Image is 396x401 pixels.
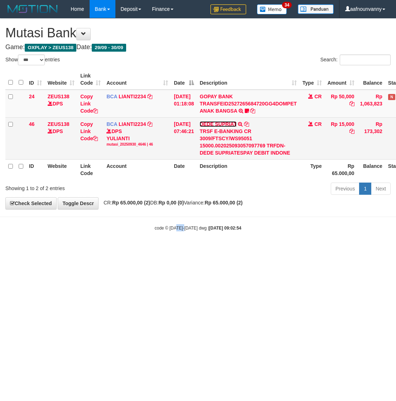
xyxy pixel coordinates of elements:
th: Website: activate to sort column ascending [45,69,77,90]
td: Rp 15,000 [325,117,357,159]
th: Date [171,159,197,180]
span: CR [314,94,321,99]
td: Rp 50,000 [325,90,357,118]
a: Copy LIANTI2234 to clipboard [147,94,152,99]
input: Search: [340,55,391,65]
div: mutasi_20250930_4646 | 46 [106,142,168,147]
td: DPS [45,117,77,159]
th: Type [300,159,325,180]
span: CR [314,121,321,127]
label: Search: [320,55,391,65]
a: GOPAY BANK TRANSFEID2527265684720GG4DOMPET ANAK BANGSA [200,94,297,114]
select: Showentries [18,55,45,65]
a: Previous [331,183,359,195]
h1: Mutasi Bank [5,26,391,40]
a: LIANTI2234 [119,121,146,127]
img: panduan.png [298,4,334,14]
a: LIANTI2234 [119,94,146,99]
span: Has Note [388,94,395,100]
th: Account: activate to sort column ascending [104,69,171,90]
img: Button%20Memo.svg [257,4,287,14]
th: Type: activate to sort column ascending [300,69,325,90]
label: Show entries [5,55,60,65]
span: 29/09 - 30/09 [92,44,126,52]
div: TRSF E-BANKING CR 3009/FTSCY/WS95051 15000.002025093057097769 TRFDN-DEDE SUPRIATESPAY DEBIT INDONE [200,128,297,156]
td: DPS [45,90,77,118]
th: Date: activate to sort column descending [171,69,197,90]
div: DPS YULIANTI [106,128,168,147]
span: BCA [106,121,117,127]
th: Description: activate to sort column ascending [197,69,300,90]
strong: [DATE] 09:02:54 [209,226,241,231]
th: Account [104,159,171,180]
strong: Rp 65.000,00 (2) [205,200,243,206]
th: Balance [357,159,385,180]
th: Balance [357,69,385,90]
th: Link Code [77,159,104,180]
a: Copy LIANTI2234 to clipboard [147,121,152,127]
a: Copy Rp 50,000 to clipboard [349,101,354,107]
th: ID [26,159,45,180]
span: 24 [29,94,35,99]
td: Rp 1,063,823 [357,90,385,118]
a: DEDE SUPRIAT [200,121,237,127]
th: Rp 65.000,00 [325,159,357,180]
th: ID: activate to sort column ascending [26,69,45,90]
a: Toggle Descr [58,197,99,209]
th: Website [45,159,77,180]
td: [DATE] 01:18:08 [171,90,197,118]
a: Copy Rp 15,000 to clipboard [349,128,354,134]
span: 34 [282,2,292,8]
a: Next [371,183,391,195]
th: Amount: activate to sort column ascending [325,69,357,90]
span: CR: DB: Variance: [100,200,243,206]
a: Copy Link Code [80,94,98,114]
a: Copy GOPAY BANK TRANSFEID2527265684720GG4DOMPET ANAK BANGSA to clipboard [250,108,255,114]
td: Rp 173,302 [357,117,385,159]
a: ZEUS138 [48,94,70,99]
span: OXPLAY > ZEUS138 [25,44,76,52]
span: BCA [106,94,117,99]
th: Description [197,159,300,180]
div: Showing 1 to 2 of 2 entries [5,182,159,192]
a: Copy DEDE SUPRIAT to clipboard [244,121,249,127]
a: Check Selected [5,197,57,209]
th: Link Code: activate to sort column ascending [77,69,104,90]
a: ZEUS138 [48,121,70,127]
td: [DATE] 07:46:21 [171,117,197,159]
strong: Rp 0,00 (0) [158,200,184,206]
img: Feedback.jpg [210,4,246,14]
span: 46 [29,121,35,127]
strong: Rp 65.000,00 (2) [112,200,150,206]
h4: Game: Date: [5,44,391,51]
a: Copy Link Code [80,121,98,141]
small: code © [DATE]-[DATE] dwg | [155,226,242,231]
a: 1 [359,183,371,195]
img: MOTION_logo.png [5,4,60,14]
